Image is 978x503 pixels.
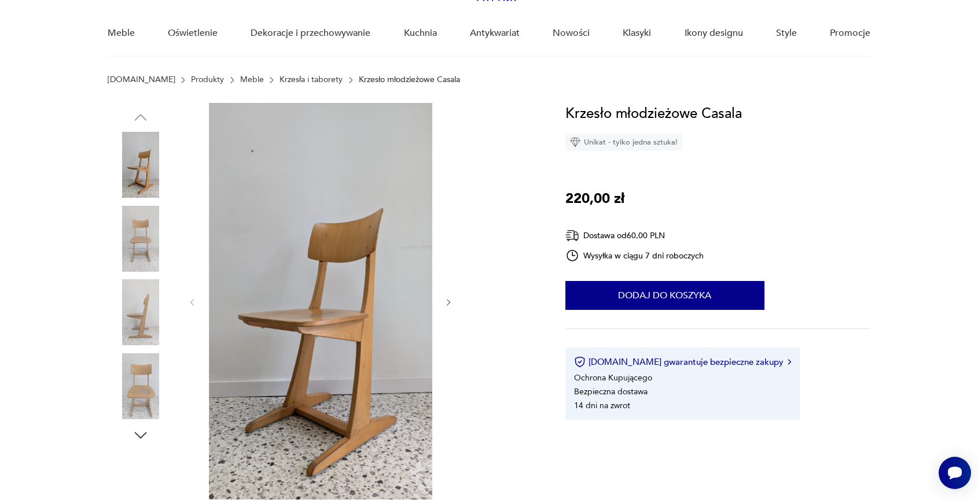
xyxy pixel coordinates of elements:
[776,11,797,56] a: Style
[553,11,590,56] a: Nowości
[404,11,437,56] a: Kuchnia
[623,11,651,56] a: Klasyki
[280,75,343,84] a: Krzesła i taborety
[788,359,791,365] img: Ikona strzałki w prawo
[565,103,742,125] h1: Krzesło młodzieżowe Casala
[209,103,432,500] img: Zdjęcie produktu Krzesło młodzieżowe Casala
[830,11,870,56] a: Promocje
[574,356,586,368] img: Ikona certyfikatu
[470,11,520,56] a: Antykwariat
[108,206,174,272] img: Zdjęcie produktu Krzesło młodzieżowe Casala
[108,132,174,198] img: Zdjęcie produktu Krzesło młodzieżowe Casala
[574,372,652,383] li: Ochrona Kupującego
[565,188,624,210] p: 220,00 zł
[574,356,791,368] button: [DOMAIN_NAME] gwarantuje bezpieczne zakupy
[240,75,264,84] a: Meble
[565,281,764,310] button: Dodaj do koszyka
[565,134,682,151] div: Unikat - tylko jedna sztuka!
[565,228,579,243] img: Ikona dostawy
[359,75,460,84] p: Krzesło młodzieżowe Casala
[685,11,743,56] a: Ikony designu
[565,228,704,243] div: Dostawa od 60,00 PLN
[565,249,704,262] div: Wysyłka w ciągu 7 dni roboczych
[251,11,370,56] a: Dekoracje i przechowywanie
[191,75,224,84] a: Produkty
[108,11,135,56] a: Meble
[574,386,648,397] li: Bezpieczna dostawa
[108,75,175,84] a: [DOMAIN_NAME]
[168,11,218,56] a: Oświetlenie
[108,353,174,419] img: Zdjęcie produktu Krzesło młodzieżowe Casala
[574,400,630,411] li: 14 dni na zwrot
[570,137,580,147] img: Ikona diamentu
[939,457,971,489] iframe: Smartsupp widget button
[108,279,174,345] img: Zdjęcie produktu Krzesło młodzieżowe Casala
